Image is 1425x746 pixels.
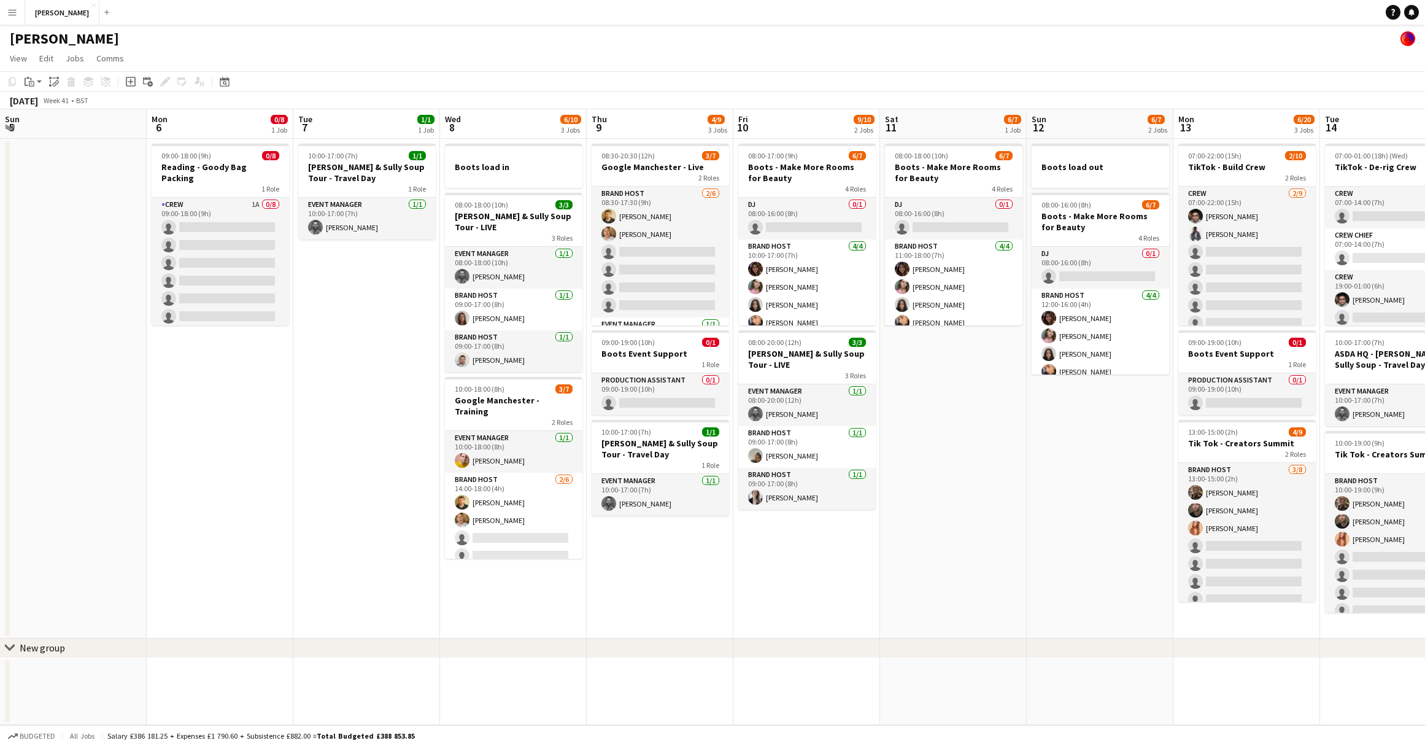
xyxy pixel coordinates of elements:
[445,247,582,289] app-card-role: Event Manager1/108:00-18:00 (10h)[PERSON_NAME]
[702,427,719,437] span: 1/1
[1285,173,1306,182] span: 2 Roles
[6,729,57,743] button: Budgeted
[1288,360,1306,369] span: 1 Role
[150,120,168,134] span: 6
[1178,420,1316,602] app-job-card: 13:00-15:00 (2h)4/9Tik Tok - Creators Summit2 RolesBrand Host3/813:00-15:00 (2h)[PERSON_NAME][PER...
[445,114,461,125] span: Wed
[298,161,436,184] h3: [PERSON_NAME] & Sully Soup Tour - Travel Day
[1294,115,1315,124] span: 6/20
[592,330,729,415] div: 09:00-19:00 (10h)0/1Boots Event Support1 RoleProduction Assistant0/109:00-19:00 (10h)
[1041,200,1091,209] span: 08:00-16:00 (8h)
[708,115,725,124] span: 4/9
[298,114,312,125] span: Tue
[590,120,607,134] span: 9
[1335,338,1384,347] span: 10:00-17:00 (7h)
[555,200,573,209] span: 3/3
[91,50,129,66] a: Comms
[262,151,279,160] span: 0/8
[96,53,124,64] span: Comms
[592,348,729,359] h3: Boots Event Support
[68,731,97,740] span: All jobs
[409,151,426,160] span: 1/1
[1142,200,1159,209] span: 6/7
[995,151,1013,160] span: 6/7
[1335,438,1384,448] span: 10:00-19:00 (9h)
[1178,330,1316,415] app-job-card: 09:00-19:00 (10h)0/1Boots Event Support1 RoleProduction Assistant0/109:00-19:00 (10h)
[738,330,876,510] app-job-card: 08:00-20:00 (12h)3/3[PERSON_NAME] & Sully Soup Tour - LIVE3 RolesEvent Manager1/108:00-20:00 (12h...
[1178,187,1316,371] app-card-role: Crew2/907:00-22:00 (15h)[PERSON_NAME][PERSON_NAME]
[738,144,876,325] div: 08:00-17:00 (9h)6/7Boots - Make More Rooms for Beauty4 RolesDJ0/108:00-16:00 (8h) Brand Host4/410...
[854,125,874,134] div: 2 Jobs
[445,144,582,188] app-job-card: Boots load in
[20,642,65,654] div: New group
[298,144,436,239] div: 10:00-17:00 (7h)1/1[PERSON_NAME] & Sully Soup Tour - Travel Day1 RoleEvent Manager1/110:00-17:00 ...
[1289,427,1306,437] span: 4/9
[39,53,53,64] span: Edit
[885,239,1022,335] app-card-role: Brand Host4/411:00-18:00 (7h)[PERSON_NAME][PERSON_NAME][PERSON_NAME][PERSON_NAME]
[1335,151,1408,160] span: 07:00-01:00 (18h) (Wed)
[883,120,898,134] span: 11
[152,114,168,125] span: Mon
[552,233,573,243] span: 3 Roles
[592,317,729,359] app-card-role: Event Manager1/1
[738,198,876,239] app-card-role: DJ0/108:00-16:00 (8h)
[849,338,866,347] span: 3/3
[445,161,582,173] h3: Boots load in
[1289,338,1306,347] span: 0/1
[417,115,434,124] span: 1/1
[1030,120,1046,134] span: 12
[41,96,71,105] span: Week 41
[738,114,748,125] span: Fri
[10,29,119,48] h1: [PERSON_NAME]
[1032,193,1169,375] app-job-card: 08:00-16:00 (8h)6/7Boots - Make More Rooms for Beauty4 RolesDJ0/108:00-16:00 (8h) Brand Host4/412...
[592,161,729,173] h3: Google Manchester - Live
[702,338,719,347] span: 0/1
[1148,115,1165,124] span: 6/7
[152,144,289,325] app-job-card: 09:00-18:00 (9h)0/8Reading - Goody Bag Packing1 RoleCrew1A0/809:00-18:00 (9h)
[66,53,84,64] span: Jobs
[445,193,582,372] app-job-card: 08:00-18:00 (10h)3/3[PERSON_NAME] & Sully Soup Tour - LIVE3 RolesEvent Manager1/108:00-18:00 (10h...
[702,151,719,160] span: 3/7
[1188,427,1238,437] span: 13:00-15:00 (2h)
[5,114,20,125] span: Sun
[445,473,582,604] app-card-role: Brand Host2/614:00-18:00 (4h)[PERSON_NAME][PERSON_NAME]
[1188,338,1242,347] span: 09:00-19:00 (10h)
[885,198,1022,239] app-card-role: DJ0/108:00-16:00 (8h)
[1032,144,1169,188] app-job-card: Boots load out
[592,474,729,516] app-card-role: Event Manager1/110:00-17:00 (7h)[PERSON_NAME]
[1178,161,1316,173] h3: TikTok - Build Crew
[698,173,719,182] span: 2 Roles
[560,115,581,124] span: 6/10
[601,427,651,437] span: 10:00-17:00 (7h)
[854,115,875,124] span: 9/10
[885,144,1022,325] div: 08:00-18:00 (10h)6/7Boots - Make More Rooms for Beauty4 RolesDJ0/108:00-16:00 (8h) Brand Host4/41...
[592,420,729,516] app-job-card: 10:00-17:00 (7h)1/1[PERSON_NAME] & Sully Soup Tour - Travel Day1 RoleEvent Manager1/110:00-17:00 ...
[308,151,358,160] span: 10:00-17:00 (7h)
[748,338,801,347] span: 08:00-20:00 (12h)
[455,384,504,394] span: 10:00-18:00 (8h)
[445,377,582,559] app-job-card: 10:00-18:00 (8h)3/7Google Manchester - Training2 RolesEvent Manager1/110:00-18:00 (8h)[PERSON_NAM...
[20,732,55,740] span: Budgeted
[1138,233,1159,243] span: 4 Roles
[845,184,866,193] span: 4 Roles
[552,418,573,427] span: 2 Roles
[455,200,508,209] span: 08:00-18:00 (10h)
[445,211,582,233] h3: [PERSON_NAME] & Sully Soup Tour - LIVE
[1148,125,1167,134] div: 2 Jobs
[601,338,655,347] span: 09:00-19:00 (10h)
[1032,247,1169,289] app-card-role: DJ0/108:00-16:00 (8h)
[592,144,729,325] app-job-card: 08:30-20:30 (12h)3/7Google Manchester - Live2 RolesBrand Host2/608:30-17:30 (9h)[PERSON_NAME][PER...
[1176,120,1194,134] span: 13
[61,50,89,66] a: Jobs
[992,184,1013,193] span: 4 Roles
[296,120,312,134] span: 7
[1178,348,1316,359] h3: Boots Event Support
[1285,151,1306,160] span: 2/10
[592,114,607,125] span: Thu
[1032,211,1169,233] h3: Boots - Make More Rooms for Beauty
